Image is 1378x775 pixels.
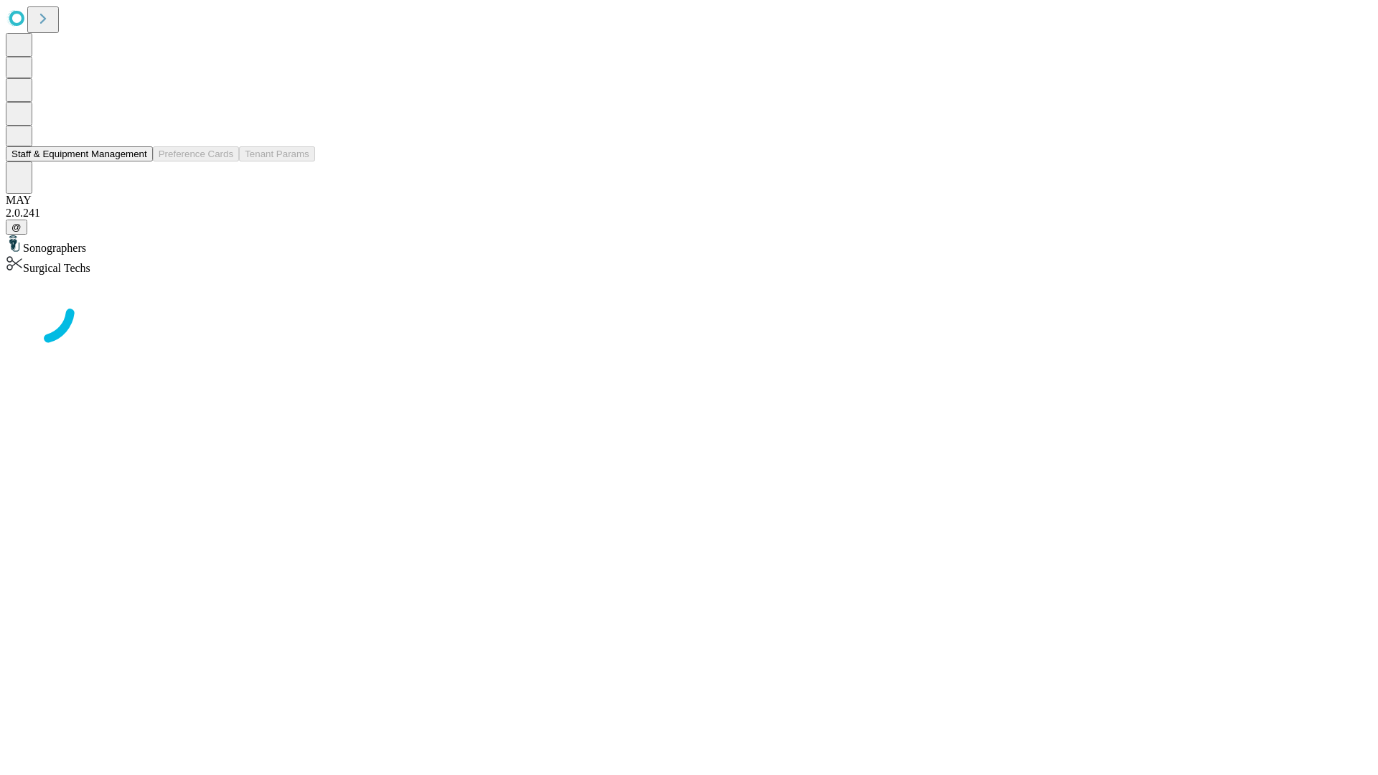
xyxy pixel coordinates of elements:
[6,194,1372,207] div: MAY
[6,255,1372,275] div: Surgical Techs
[11,222,22,232] span: @
[6,146,153,161] button: Staff & Equipment Management
[6,220,27,235] button: @
[153,146,239,161] button: Preference Cards
[239,146,315,161] button: Tenant Params
[6,207,1372,220] div: 2.0.241
[6,235,1372,255] div: Sonographers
